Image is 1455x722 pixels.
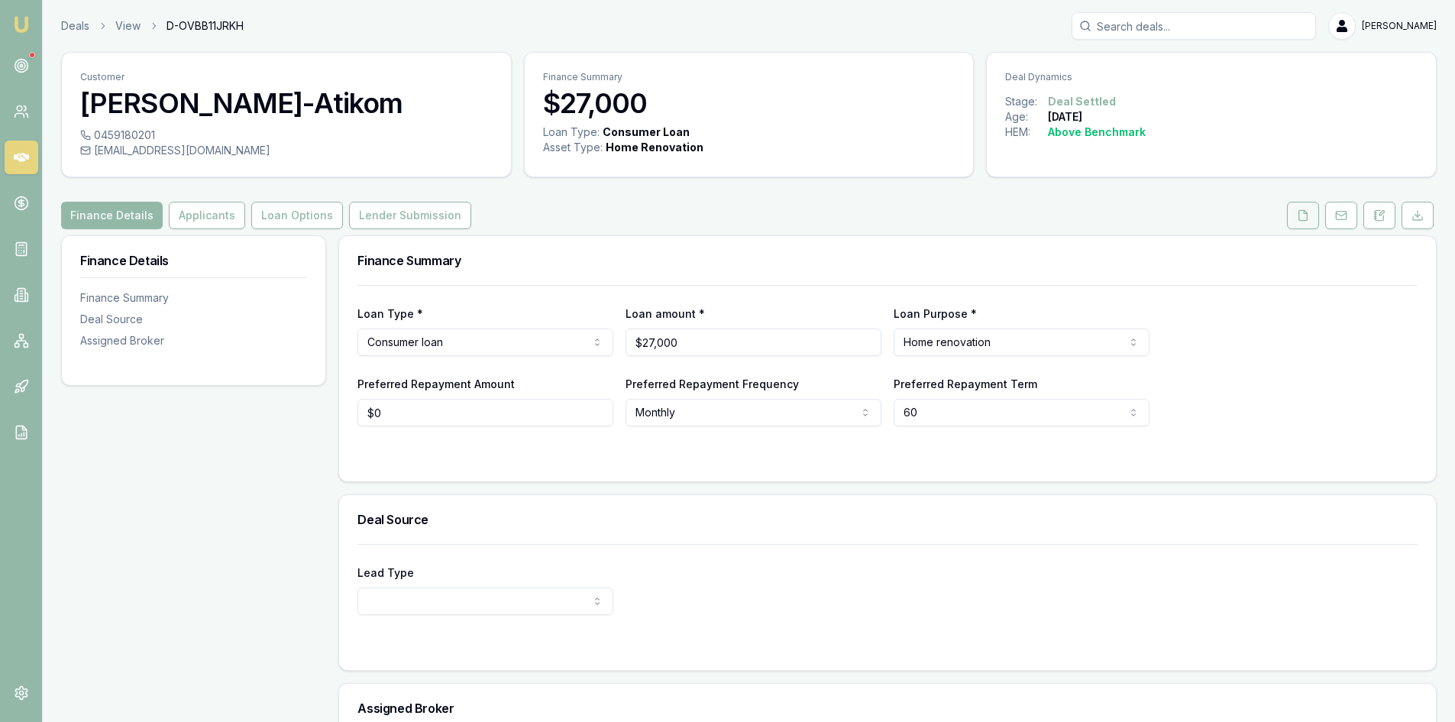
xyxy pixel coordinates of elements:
p: Customer [80,71,493,83]
button: Loan Options [251,202,343,229]
input: Search deals [1072,12,1316,40]
h3: [PERSON_NAME]-Atikom [80,88,493,118]
div: Deal Settled [1048,94,1116,109]
input: $ [357,399,613,426]
div: Deal Source [80,312,307,327]
button: Finance Details [61,202,163,229]
label: Loan Purpose * [894,307,977,320]
p: Deal Dynamics [1005,71,1418,83]
div: Home Renovation [606,140,703,155]
label: Lead Type [357,566,414,579]
div: [EMAIL_ADDRESS][DOMAIN_NAME] [80,143,493,158]
h3: Finance Summary [357,254,1418,267]
h3: Deal Source [357,513,1418,526]
h3: Assigned Broker [357,702,1418,714]
a: Lender Submission [346,202,474,229]
div: Loan Type: [543,125,600,140]
a: Deals [61,18,89,34]
span: D-OVBB11JRKH [167,18,244,34]
h3: $27,000 [543,88,955,118]
button: Applicants [169,202,245,229]
img: emu-icon-u.png [12,15,31,34]
div: Finance Summary [80,290,307,306]
div: Assigned Broker [80,333,307,348]
div: Asset Type : [543,140,603,155]
nav: breadcrumb [61,18,244,34]
label: Loan Type * [357,307,423,320]
div: Stage: [1005,94,1048,109]
label: Preferred Repayment Frequency [626,377,799,390]
div: Age: [1005,109,1048,125]
div: HEM: [1005,125,1048,140]
label: Preferred Repayment Amount [357,377,515,390]
div: [DATE] [1048,109,1082,125]
a: View [115,18,141,34]
span: [PERSON_NAME] [1362,20,1437,32]
div: Consumer Loan [603,125,690,140]
label: Preferred Repayment Term [894,377,1037,390]
a: Loan Options [248,202,346,229]
div: 0459180201 [80,128,493,143]
label: Loan amount * [626,307,705,320]
div: Above Benchmark [1048,125,1146,140]
a: Applicants [166,202,248,229]
p: Finance Summary [543,71,955,83]
input: $ [626,329,881,356]
a: Finance Details [61,202,166,229]
button: Lender Submission [349,202,471,229]
h3: Finance Details [80,254,307,267]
